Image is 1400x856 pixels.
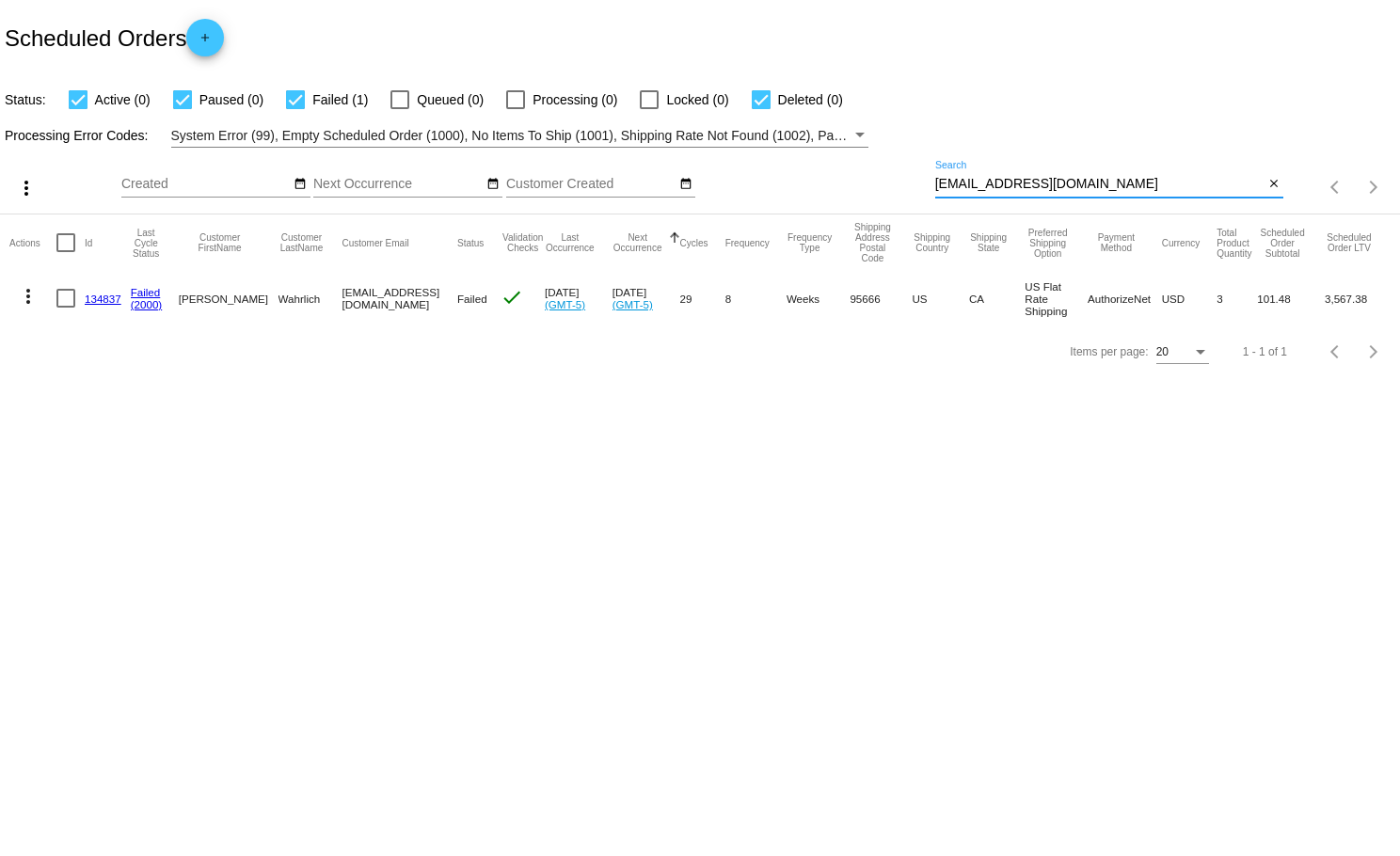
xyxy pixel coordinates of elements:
mat-cell: 3 [1217,271,1257,325]
a: 134837 [85,293,121,305]
mat-cell: 101.48 [1257,271,1325,325]
button: Change sorting for PreferredShippingOption [1025,228,1071,259]
button: Previous page [1317,168,1355,206]
mat-header-cell: Validation Checks [501,214,545,271]
mat-cell: AuthorizeNet [1088,271,1162,325]
mat-cell: [PERSON_NAME] [179,271,278,325]
mat-icon: add [194,31,216,54]
h2: Scheduled Orders [5,19,224,56]
span: Queued (0) [417,88,484,111]
mat-icon: close [1267,177,1281,192]
mat-icon: check [501,286,523,309]
a: (2000) [131,298,163,310]
mat-cell: Wahrlich [278,271,342,325]
mat-cell: 3,567.38 [1325,271,1391,325]
mat-cell: USD [1162,271,1217,325]
button: Change sorting for FrequencyType [787,232,834,253]
input: Next Occurrence [313,177,483,192]
button: Change sorting for Status [457,237,484,248]
mat-icon: date_range [294,177,307,192]
mat-cell: [DATE] [612,271,680,325]
mat-select: Filter by Processing Error Codes [171,124,869,148]
button: Change sorting for LifetimeValue [1325,232,1374,253]
button: Change sorting for Id [85,237,92,248]
input: Customer Created [506,177,676,192]
mat-cell: US Flat Rate Shipping [1025,271,1088,325]
input: Search [935,177,1265,192]
mat-cell: Weeks [787,271,851,325]
span: Active (0) [95,88,151,111]
button: Change sorting for LastProcessingCycleId [131,228,162,259]
span: Processing Error Codes: [5,128,149,143]
button: Change sorting for Frequency [725,237,770,248]
mat-header-cell: Actions [9,214,56,271]
button: Change sorting for Subtotal [1257,228,1308,259]
span: Status: [5,92,46,107]
div: 1 - 1 of 1 [1243,345,1287,358]
span: 20 [1156,345,1169,358]
mat-icon: date_range [679,177,692,192]
button: Change sorting for LastOccurrenceUtc [545,232,596,253]
button: Next page [1355,333,1392,371]
mat-cell: 95666 [850,271,912,325]
a: (GMT-5) [545,298,585,310]
button: Change sorting for ShippingPostcode [850,222,895,263]
button: Change sorting for CustomerFirstName [179,232,262,253]
span: Failed (1) [312,88,368,111]
span: Processing (0) [533,88,617,111]
button: Previous page [1317,333,1355,371]
div: Items per page: [1070,345,1148,358]
mat-cell: 8 [725,271,787,325]
span: Locked (0) [666,88,728,111]
span: Failed [457,293,487,305]
span: Deleted (0) [778,88,843,111]
mat-cell: CA [969,271,1025,325]
mat-cell: US [912,271,969,325]
button: Next page [1355,168,1392,206]
mat-header-cell: Total Product Quantity [1217,214,1257,271]
button: Change sorting for CustomerLastName [278,232,326,253]
button: Change sorting for ShippingState [969,232,1008,253]
button: Change sorting for PaymentMethod.Type [1088,232,1145,253]
mat-icon: more_vert [17,285,40,308]
mat-icon: more_vert [15,177,38,199]
button: Change sorting for ShippingCountry [912,232,952,253]
mat-icon: date_range [486,177,500,192]
a: (GMT-5) [612,298,653,310]
button: Change sorting for NextOccurrenceUtc [612,232,663,253]
mat-select: Items per page: [1156,346,1209,359]
input: Created [121,177,291,192]
mat-cell: 29 [680,271,725,325]
a: Failed [131,286,161,298]
mat-cell: [EMAIL_ADDRESS][DOMAIN_NAME] [342,271,457,325]
button: Clear [1264,175,1283,195]
span: Paused (0) [199,88,263,111]
mat-cell: [DATE] [545,271,612,325]
button: Change sorting for CurrencyIso [1162,237,1201,248]
button: Change sorting for Cycles [680,237,708,248]
button: Change sorting for CustomerEmail [342,237,408,248]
